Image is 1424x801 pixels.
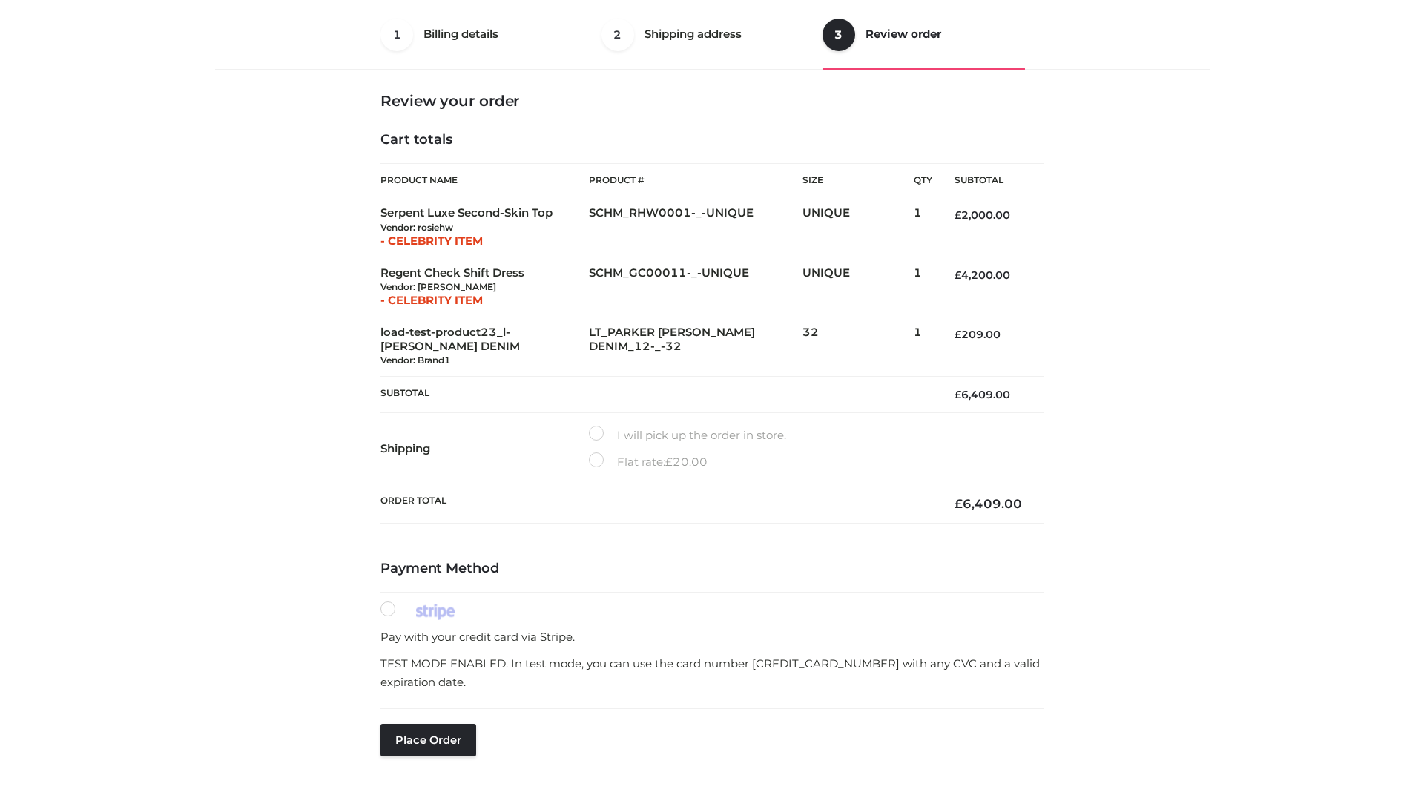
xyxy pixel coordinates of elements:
[589,257,802,317] td: SCHM_GC00011-_-UNIQUE
[380,222,453,233] small: Vendor: rosiehw
[589,197,802,257] td: SCHM_RHW0001-_-UNIQUE
[380,561,1044,577] h4: Payment Method
[914,317,932,377] td: 1
[380,132,1044,148] h4: Cart totals
[955,496,1022,511] bdi: 6,409.00
[665,455,673,469] span: £
[380,484,932,524] th: Order Total
[955,328,1001,341] bdi: 209.00
[380,281,496,292] small: Vendor: [PERSON_NAME]
[380,197,589,257] td: Serpent Luxe Second-Skin Top
[589,426,786,445] label: I will pick up the order in store.
[955,268,1010,282] bdi: 4,200.00
[955,268,961,282] span: £
[380,234,483,248] span: - CELEBRITY ITEM
[955,496,963,511] span: £
[380,724,476,756] button: Place order
[380,92,1044,110] h3: Review your order
[955,388,961,401] span: £
[380,317,589,377] td: load-test-product23_l-[PERSON_NAME] DENIM
[380,377,932,413] th: Subtotal
[589,317,802,377] td: LT_PARKER [PERSON_NAME] DENIM_12-_-32
[380,163,589,197] th: Product Name
[932,164,1044,197] th: Subtotal
[589,163,802,197] th: Product #
[380,355,450,366] small: Vendor: Brand1
[914,197,932,257] td: 1
[380,627,1044,647] p: Pay with your credit card via Stripe.
[955,328,961,341] span: £
[589,452,708,472] label: Flat rate:
[955,208,1010,222] bdi: 2,000.00
[380,413,589,484] th: Shipping
[914,257,932,317] td: 1
[665,455,708,469] bdi: 20.00
[802,257,914,317] td: UNIQUE
[802,317,914,377] td: 32
[380,293,483,307] span: - CELEBRITY ITEM
[802,197,914,257] td: UNIQUE
[955,388,1010,401] bdi: 6,409.00
[914,163,932,197] th: Qty
[955,208,961,222] span: £
[802,164,906,197] th: Size
[380,654,1044,692] p: TEST MODE ENABLED. In test mode, you can use the card number [CREDIT_CARD_NUMBER] with any CVC an...
[380,257,589,317] td: Regent Check Shift Dress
